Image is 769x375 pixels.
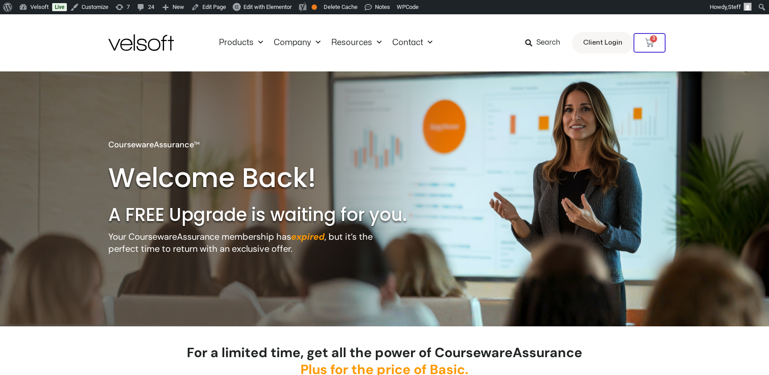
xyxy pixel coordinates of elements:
[214,38,438,48] nav: Menu
[108,160,330,195] h2: Welcome Back!
[326,38,387,48] a: ResourcesMenu Toggle
[108,34,174,51] img: Velsoft Training Materials
[108,139,200,151] p: CoursewareAssurance
[268,38,326,48] a: CompanyMenu Toggle
[108,203,444,226] h2: A FREE Upgrade is waiting for you.
[650,35,657,42] span: 3
[194,141,200,146] span: TM
[387,38,438,48] a: ContactMenu Toggle
[633,33,666,53] a: 3
[243,4,292,10] span: Edit with Elementor
[52,3,67,11] a: Live
[312,4,317,10] div: OK
[572,32,633,54] a: Client Login
[525,35,567,50] a: Search
[583,37,622,49] span: Client Login
[728,4,741,10] span: Steff
[291,231,325,242] strong: expired
[214,38,268,48] a: ProductsMenu Toggle
[108,231,387,255] p: Your CoursewareAssurance membership has , but it’s the perfect time to return with an exclusive o...
[536,37,560,49] span: Search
